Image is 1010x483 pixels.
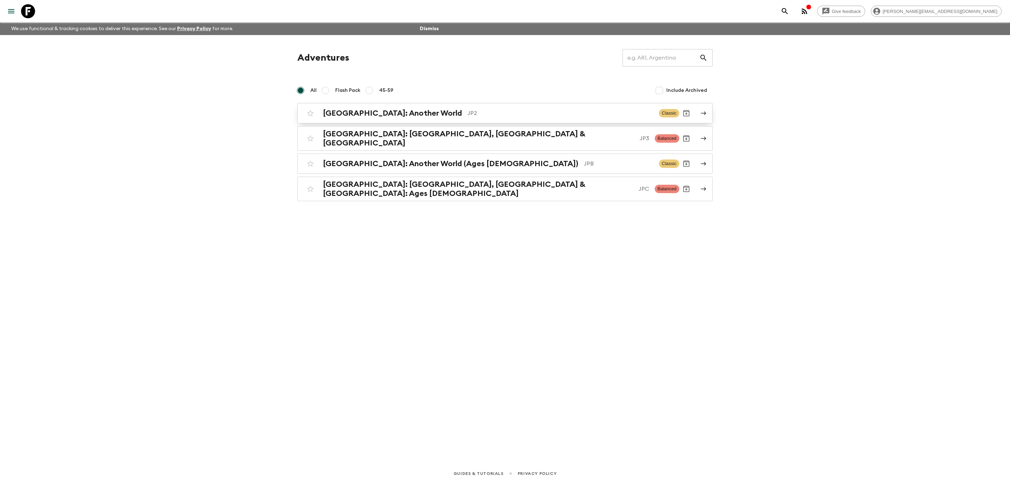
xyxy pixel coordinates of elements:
a: [GEOGRAPHIC_DATA]: [GEOGRAPHIC_DATA], [GEOGRAPHIC_DATA] & [GEOGRAPHIC_DATA]JP3BalancedArchive [297,126,713,151]
button: Archive [679,131,693,145]
span: Classic [659,159,679,168]
h2: [GEOGRAPHIC_DATA]: Another World (Ages [DEMOGRAPHIC_DATA]) [323,159,578,168]
span: Give feedback [828,9,865,14]
a: Privacy Policy [177,26,211,31]
button: menu [4,4,18,18]
button: Archive [679,182,693,196]
h2: [GEOGRAPHIC_DATA]: [GEOGRAPHIC_DATA], [GEOGRAPHIC_DATA] & [GEOGRAPHIC_DATA]: Ages [DEMOGRAPHIC_DATA] [323,180,633,198]
div: [PERSON_NAME][EMAIL_ADDRESS][DOMAIN_NAME] [871,6,1002,17]
button: Archive [679,106,693,120]
p: We use functional & tracking cookies to deliver this experience. See our for more. [8,22,236,35]
button: Dismiss [418,24,440,34]
input: e.g. AR1, Argentina [622,48,699,68]
a: Give feedback [817,6,865,17]
a: [GEOGRAPHIC_DATA]: Another World (Ages [DEMOGRAPHIC_DATA])JPBClassicArchive [297,154,713,174]
h2: [GEOGRAPHIC_DATA]: Another World [323,109,462,118]
span: Include Archived [666,87,707,94]
p: JPB [584,159,653,168]
button: search adventures [778,4,792,18]
span: Flash Pack [335,87,361,94]
a: [GEOGRAPHIC_DATA]: Another WorldJP2ClassicArchive [297,103,713,123]
span: Balanced [655,134,679,143]
h2: [GEOGRAPHIC_DATA]: [GEOGRAPHIC_DATA], [GEOGRAPHIC_DATA] & [GEOGRAPHIC_DATA] [323,129,634,148]
span: [PERSON_NAME][EMAIL_ADDRESS][DOMAIN_NAME] [879,9,1001,14]
p: JP2 [467,109,653,117]
p: JP3 [640,134,649,143]
button: Archive [679,157,693,171]
span: 45-59 [379,87,393,94]
h1: Adventures [297,51,349,65]
a: Privacy Policy [518,470,557,477]
span: Balanced [655,185,679,193]
span: Classic [659,109,679,117]
span: All [310,87,317,94]
p: JPC [639,185,649,193]
a: [GEOGRAPHIC_DATA]: [GEOGRAPHIC_DATA], [GEOGRAPHIC_DATA] & [GEOGRAPHIC_DATA]: Ages [DEMOGRAPHIC_DA... [297,177,713,201]
a: Guides & Tutorials [453,470,504,477]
